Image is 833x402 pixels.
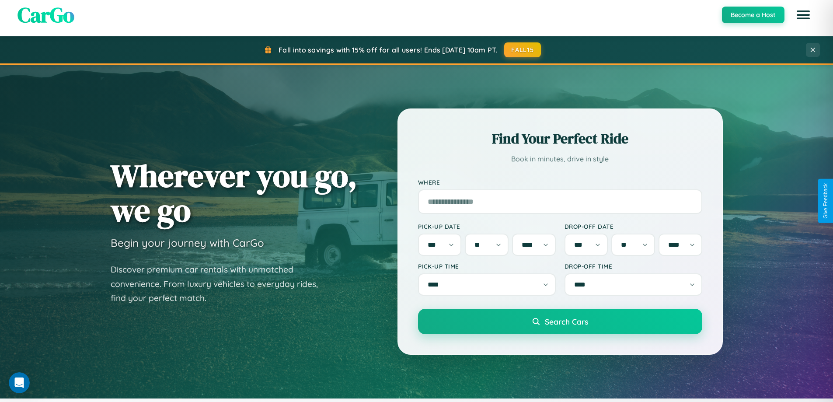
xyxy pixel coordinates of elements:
span: Search Cars [545,317,588,326]
label: Drop-off Time [565,262,702,270]
p: Book in minutes, drive in style [418,153,702,165]
label: Where [418,178,702,186]
span: Fall into savings with 15% off for all users! Ends [DATE] 10am PT. [279,45,498,54]
label: Pick-up Time [418,262,556,270]
p: Discover premium car rentals with unmatched convenience. From luxury vehicles to everyday rides, ... [111,262,329,305]
h1: Wherever you go, we go [111,158,357,227]
span: CarGo [17,0,74,29]
button: Search Cars [418,309,702,334]
button: FALL15 [504,42,541,57]
div: Give Feedback [823,183,829,219]
label: Drop-off Date [565,223,702,230]
button: Become a Host [722,7,784,23]
h3: Begin your journey with CarGo [111,236,264,249]
iframe: Intercom live chat [9,372,30,393]
label: Pick-up Date [418,223,556,230]
button: Open menu [791,3,816,27]
h2: Find Your Perfect Ride [418,129,702,148]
